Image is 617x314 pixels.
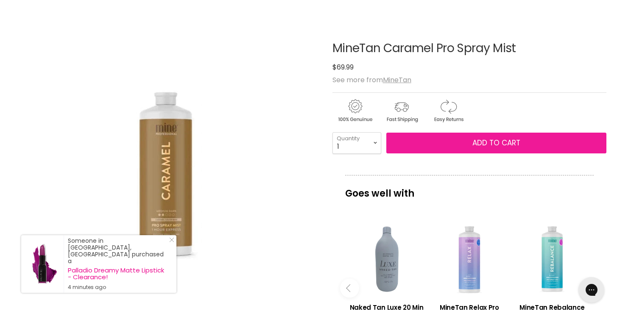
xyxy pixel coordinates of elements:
select: Quantity [332,132,381,153]
span: See more from [332,75,411,85]
span: Add to cart [472,138,520,148]
a: MineTan [383,75,411,85]
img: shipping.gif [379,98,424,124]
iframe: Gorgias live chat messenger [575,274,609,306]
p: Goes well with [345,175,594,203]
small: 4 minutes ago [68,284,168,291]
img: MineTan Caramel Pro Spray Mist [126,83,201,264]
svg: Close Icon [169,237,174,242]
span: $69.99 [332,62,354,72]
img: returns.gif [426,98,471,124]
a: Palladio Dreamy Matte Lipstick - Clearance! [68,267,168,281]
h1: MineTan Caramel Pro Spray Mist [332,42,606,55]
div: Someone in [GEOGRAPHIC_DATA], [GEOGRAPHIC_DATA] purchased a [68,237,168,291]
a: Close Notification [166,237,174,246]
img: genuine.gif [332,98,377,124]
a: Visit product page [21,235,64,293]
button: Add to cart [386,133,606,154]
